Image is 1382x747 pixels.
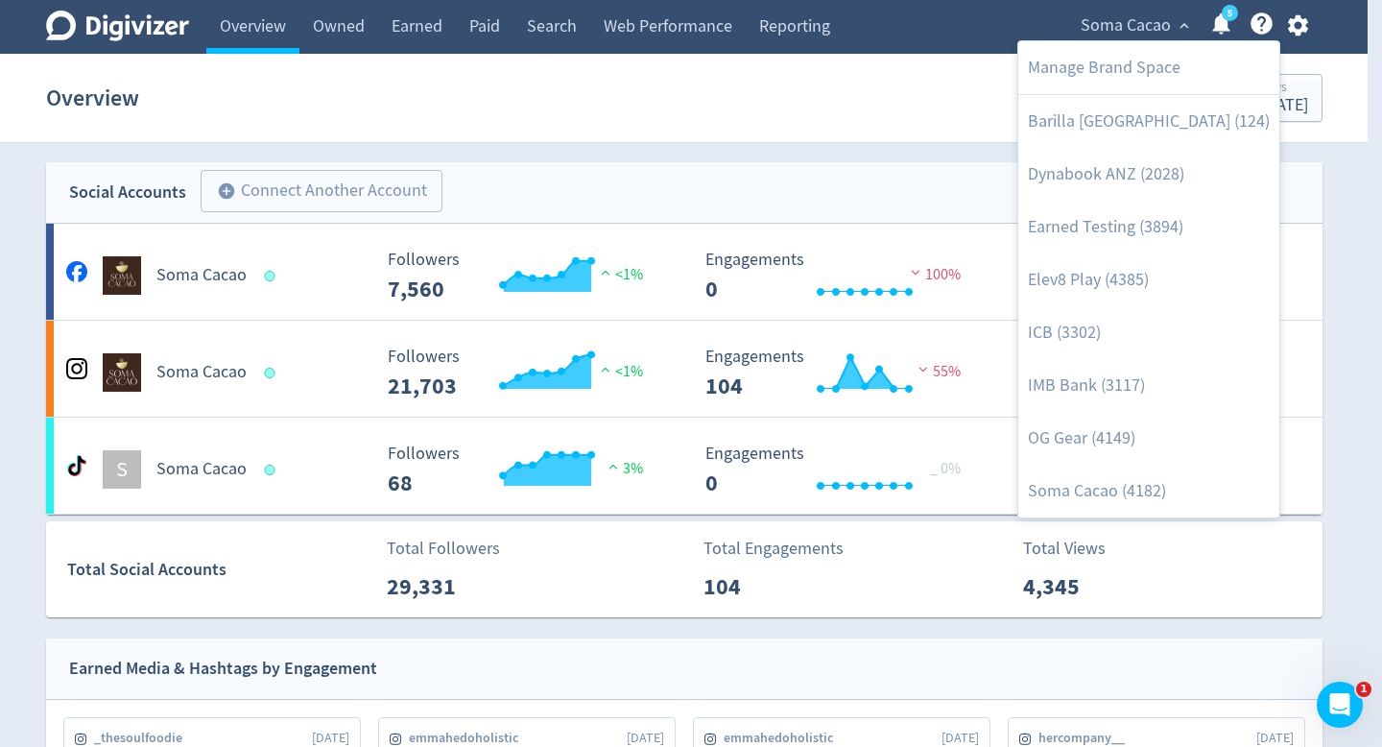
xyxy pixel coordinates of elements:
[1018,41,1279,94] a: Manage Brand Space
[1317,682,1363,728] iframe: Intercom live chat
[1018,465,1279,518] a: Soma Cacao (4182)
[1018,253,1279,306] a: Elev8 Play (4385)
[1018,359,1279,412] a: IMB Bank (3117)
[1018,95,1279,148] a: Barilla [GEOGRAPHIC_DATA] (124)
[1018,201,1279,253] a: Earned Testing (3894)
[1018,412,1279,465] a: OG Gear (4149)
[1018,148,1279,201] a: Dynabook ANZ (2028)
[1356,682,1371,697] span: 1
[1018,306,1279,359] a: ICB (3302)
